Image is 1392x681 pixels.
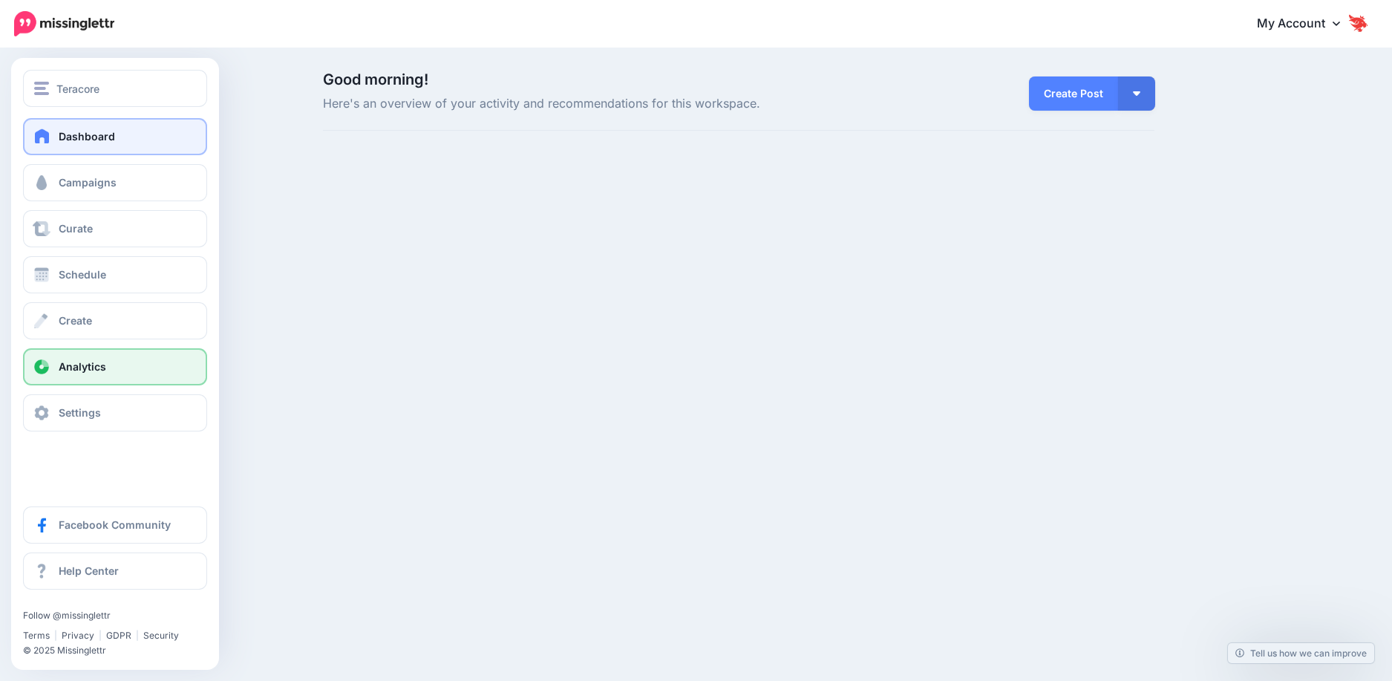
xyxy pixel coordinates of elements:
[62,630,94,641] a: Privacy
[23,643,191,658] li: © 2025 Missinglettr
[23,610,111,621] a: Follow @missinglettr
[143,630,179,641] a: Security
[14,11,114,36] img: Missinglettr
[59,406,101,419] span: Settings
[59,360,106,373] span: Analytics
[23,506,207,544] a: Facebook Community
[1242,6,1370,42] a: My Account
[59,314,92,327] span: Create
[23,348,207,385] a: Analytics
[59,564,119,577] span: Help Center
[56,80,99,97] span: Teracore
[99,630,102,641] span: |
[23,118,207,155] a: Dashboard
[34,82,49,95] img: menu.png
[1228,643,1374,663] a: Tell us how we can improve
[59,130,115,143] span: Dashboard
[1133,91,1140,96] img: arrow-down-white.png
[59,222,93,235] span: Curate
[1029,76,1118,111] a: Create Post
[23,164,207,201] a: Campaigns
[23,394,207,431] a: Settings
[23,210,207,247] a: Curate
[59,268,106,281] span: Schedule
[323,94,870,114] span: Here's an overview of your activity and recommendations for this workspace.
[106,630,131,641] a: GDPR
[23,630,50,641] a: Terms
[59,518,171,531] span: Facebook Community
[23,553,207,590] a: Help Center
[323,71,428,88] span: Good morning!
[23,256,207,293] a: Schedule
[59,176,117,189] span: Campaigns
[23,70,207,107] button: Teracore
[23,302,207,339] a: Create
[54,630,57,641] span: |
[136,630,139,641] span: |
